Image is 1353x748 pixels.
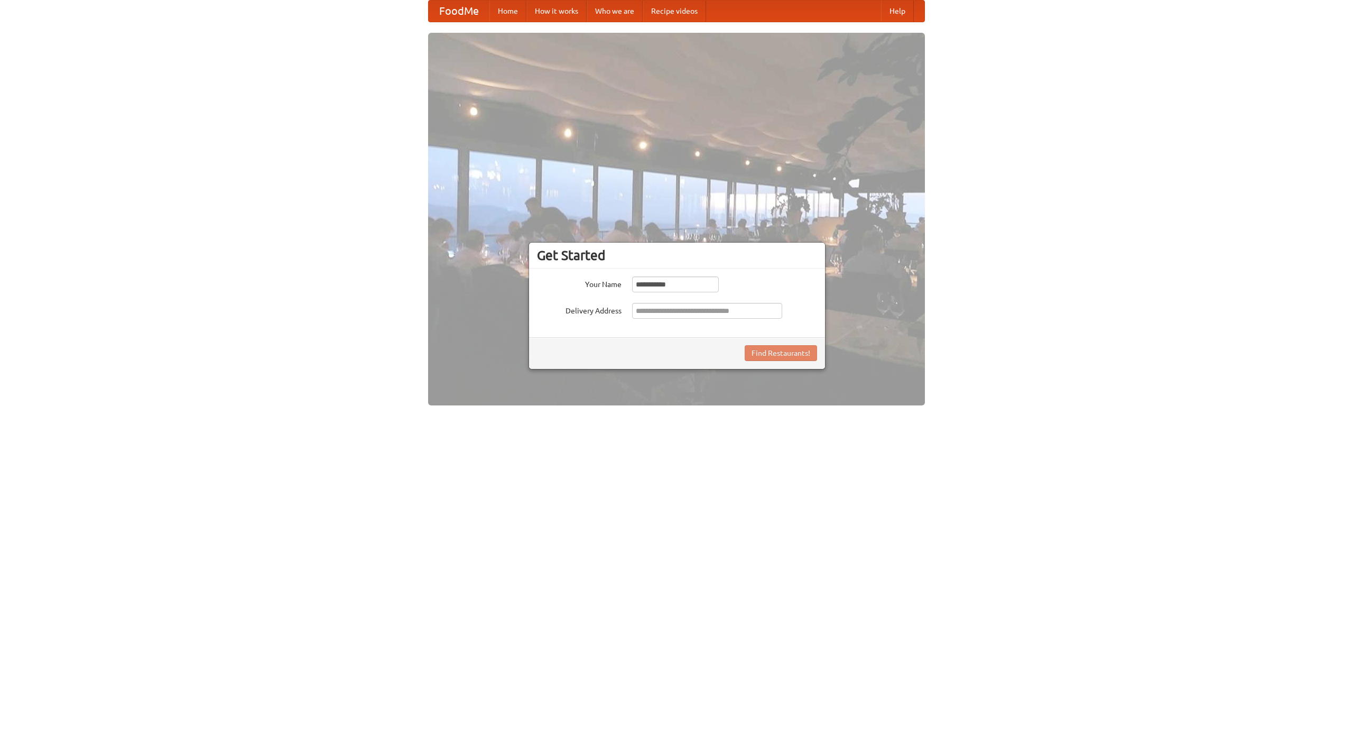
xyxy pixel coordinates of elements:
a: Help [881,1,914,22]
a: How it works [526,1,587,22]
button: Find Restaurants! [745,345,817,361]
label: Your Name [537,276,622,290]
h3: Get Started [537,247,817,263]
a: FoodMe [429,1,489,22]
label: Delivery Address [537,303,622,316]
a: Recipe videos [643,1,706,22]
a: Home [489,1,526,22]
a: Who we are [587,1,643,22]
